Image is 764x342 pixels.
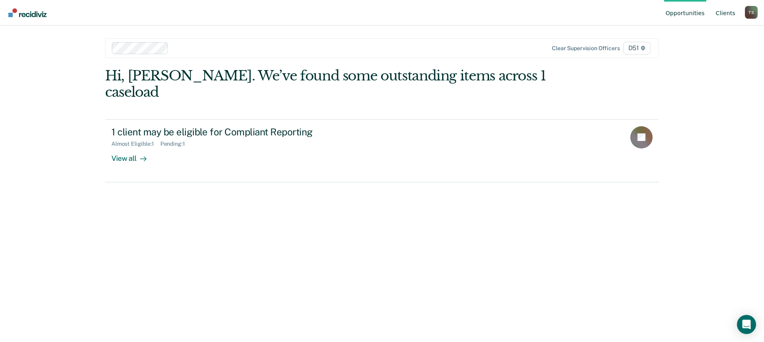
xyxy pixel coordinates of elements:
[111,147,156,163] div: View all
[745,6,758,19] button: Profile dropdown button
[737,315,756,334] div: Open Intercom Messenger
[552,45,620,52] div: Clear supervision officers
[160,141,191,147] div: Pending : 1
[623,42,651,55] span: D51
[111,126,391,138] div: 1 client may be eligible for Compliant Reporting
[111,141,160,147] div: Almost Eligible : 1
[105,68,548,100] div: Hi, [PERSON_NAME]. We’ve found some outstanding items across 1 caseload
[745,6,758,19] div: T S
[8,8,47,17] img: Recidiviz
[105,119,659,182] a: 1 client may be eligible for Compliant ReportingAlmost Eligible:1Pending:1View all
